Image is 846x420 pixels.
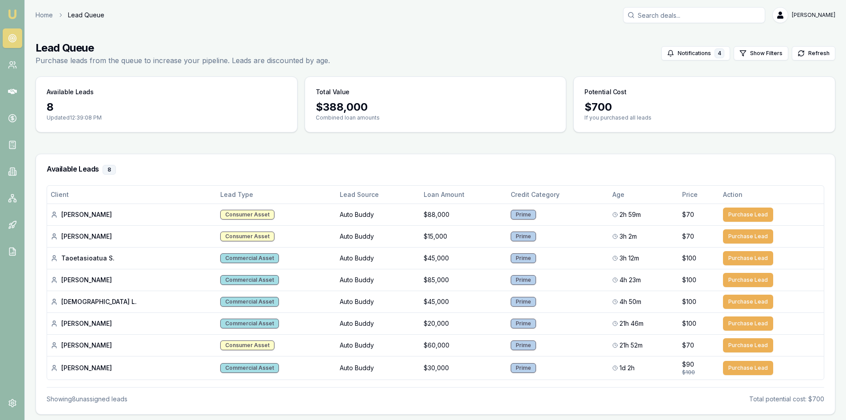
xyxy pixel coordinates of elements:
div: [PERSON_NAME] [51,276,213,284]
span: 4h 23m [620,276,641,284]
p: Purchase leads from the queue to increase your pipeline. Leads are discounted by age. [36,55,330,66]
div: Prime [511,232,536,241]
div: [PERSON_NAME] [51,210,213,219]
th: Lead Type [217,186,336,204]
div: Commercial Asset [220,319,279,328]
div: 4 [715,48,724,58]
div: [PERSON_NAME] [51,341,213,350]
span: $70 [682,232,694,241]
span: $100 [682,319,696,328]
div: 8 [47,100,286,114]
button: Purchase Lead [723,208,773,222]
button: Purchase Lead [723,361,773,375]
div: Prime [511,253,536,263]
h1: Lead Queue [36,41,330,55]
input: Search deals [623,7,765,23]
th: Action [719,186,824,204]
h3: Available Leads [47,88,94,96]
span: $100 [682,254,696,263]
td: Auto Buddy [336,291,420,312]
td: Auto Buddy [336,247,420,269]
nav: breadcrumb [36,11,104,20]
div: Commercial Asset [220,297,279,307]
div: Consumer Asset [220,232,274,241]
img: emu-icon-u.png [7,9,18,20]
button: Show Filters [734,46,788,60]
th: Credit Category [507,186,609,204]
p: If you purchased all leads [584,114,824,121]
span: 2h 59m [620,210,641,219]
button: Purchase Lead [723,338,773,352]
div: Consumer Asset [220,340,274,350]
span: [PERSON_NAME] [792,12,835,19]
td: $20,000 [420,312,507,334]
td: $45,000 [420,247,507,269]
div: $ 388,000 [316,100,556,114]
div: Showing 8 unassigned lead s [47,395,127,404]
td: Auto Buddy [336,356,420,380]
div: $100 [682,369,716,376]
div: Prime [511,319,536,328]
td: Auto Buddy [336,334,420,356]
span: $100 [682,276,696,284]
h3: Total Value [316,88,350,96]
div: Taoetasioatua S. [51,254,213,263]
h3: Available Leads [47,165,824,175]
p: Combined loan amounts [316,114,556,121]
span: 21h 52m [620,341,643,350]
div: [PERSON_NAME] [51,232,213,241]
div: $ 700 [584,100,824,114]
div: Prime [511,275,536,285]
span: 21h 46m [620,319,643,328]
button: Purchase Lead [723,229,773,244]
div: Total potential cost: $700 [749,395,824,404]
div: Commercial Asset [220,363,279,373]
button: Purchase Lead [723,316,773,331]
div: Commercial Asset [220,253,279,263]
span: $100 [682,297,696,306]
span: $90 [682,360,694,369]
div: Prime [511,363,536,373]
td: $60,000 [420,334,507,356]
span: 3h 12m [620,254,639,263]
td: Auto Buddy [336,225,420,247]
div: Prime [511,340,536,350]
div: 8 [103,165,116,175]
td: Auto Buddy [336,312,420,334]
span: 1d 2h [620,364,635,372]
button: Purchase Lead [723,295,773,309]
td: $30,000 [420,356,507,380]
td: $88,000 [420,204,507,225]
button: Notifications4 [661,46,730,60]
th: Loan Amount [420,186,507,204]
span: $70 [682,210,694,219]
button: Purchase Lead [723,251,773,265]
div: [PERSON_NAME] [51,364,213,372]
div: Commercial Asset [220,275,279,285]
span: Lead Queue [68,11,104,20]
th: Lead Source [336,186,420,204]
a: Home [36,11,53,20]
p: Updated 12:39:08 PM [47,114,286,121]
div: Prime [511,297,536,307]
span: 4h 50m [620,297,641,306]
div: [PERSON_NAME] [51,319,213,328]
th: Client [47,186,217,204]
h3: Potential Cost [584,88,626,96]
th: Price [679,186,720,204]
div: Consumer Asset [220,210,274,220]
span: $70 [682,341,694,350]
span: 3h 2m [620,232,637,241]
td: $45,000 [420,291,507,312]
button: Refresh [792,46,835,60]
button: Purchase Lead [723,273,773,287]
th: Age [609,186,678,204]
td: $85,000 [420,269,507,291]
td: Auto Buddy [336,269,420,291]
td: Auto Buddy [336,204,420,225]
div: [DEMOGRAPHIC_DATA] L. [51,297,213,306]
td: $15,000 [420,225,507,247]
div: Prime [511,210,536,220]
